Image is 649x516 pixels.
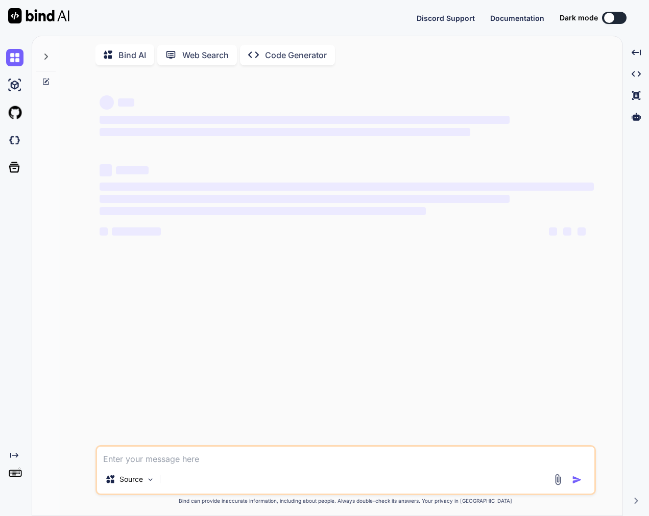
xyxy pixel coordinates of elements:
[95,497,596,505] p: Bind can provide inaccurate information, including about people. Always double-check its answers....
[100,195,510,203] span: ‌
[6,104,23,121] img: githubLight
[563,227,571,236] span: ‌
[112,227,161,236] span: ‌
[572,475,582,485] img: icon
[6,132,23,149] img: darkCloudIdeIcon
[417,13,475,23] button: Discord Support
[100,95,114,110] span: ‌
[552,474,564,485] img: attachment
[146,475,155,484] img: Pick Models
[118,49,146,61] p: Bind AI
[119,474,143,484] p: Source
[100,183,594,191] span: ‌
[100,164,112,176] span: ‌
[182,49,229,61] p: Web Search
[265,49,327,61] p: Code Generator
[100,128,470,136] span: ‌
[417,14,475,22] span: Discord Support
[490,14,544,22] span: Documentation
[6,76,23,94] img: ai-studio
[116,166,149,174] span: ‌
[8,8,69,23] img: Bind AI
[578,227,586,236] span: ‌
[100,207,426,215] span: ‌
[490,13,544,23] button: Documentation
[100,116,510,124] span: ‌
[100,227,108,236] span: ‌
[118,98,134,107] span: ‌
[549,227,557,236] span: ‌
[6,49,23,66] img: chat
[560,13,598,23] span: Dark mode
